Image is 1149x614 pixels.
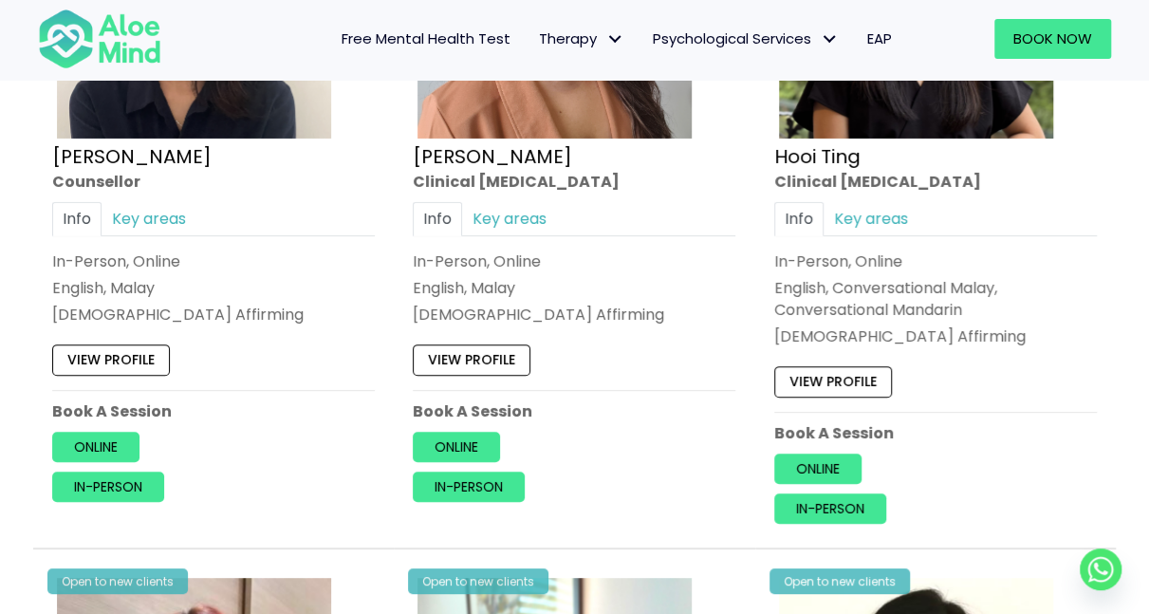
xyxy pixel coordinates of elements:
div: Open to new clients [47,568,188,594]
p: Book A Session [413,400,735,421]
a: View profile [52,344,170,375]
a: Info [52,202,102,235]
div: Counsellor [52,171,375,193]
div: [DEMOGRAPHIC_DATA] Affirming [774,326,1097,347]
a: Online [774,453,862,483]
a: Info [774,202,824,235]
a: Whatsapp [1080,549,1121,590]
a: EAP [853,19,906,59]
a: Key areas [462,202,557,235]
a: Hooi Ting [774,143,861,170]
p: Book A Session [774,421,1097,443]
a: TherapyTherapy: submenu [525,19,639,59]
div: Clinical [MEDICAL_DATA] [413,171,735,193]
a: In-person [52,472,164,502]
div: Clinical [MEDICAL_DATA] [774,171,1097,193]
p: English, Malay [413,276,735,298]
a: Key areas [824,202,918,235]
span: EAP [867,28,892,48]
a: Book Now [994,19,1111,59]
div: Open to new clients [408,568,548,594]
a: View profile [413,344,530,375]
a: Info [413,202,462,235]
span: Therapy: submenu [602,26,629,53]
a: [PERSON_NAME] [52,143,212,170]
div: [DEMOGRAPHIC_DATA] Affirming [413,304,735,326]
a: Online [52,431,139,461]
a: Free Mental Health Test [327,19,525,59]
a: Psychological ServicesPsychological Services: submenu [639,19,853,59]
span: Psychological Services: submenu [816,26,843,53]
p: English, Malay [52,276,375,298]
a: Online [413,431,500,461]
p: English, Conversational Malay, Conversational Mandarin [774,276,1097,320]
a: Key areas [102,202,196,235]
nav: Menu [182,19,906,59]
img: Aloe mind Logo [38,8,161,70]
a: In-person [413,472,525,502]
div: Open to new clients [769,568,910,594]
p: Book A Session [52,400,375,421]
span: Book Now [1013,28,1092,48]
span: Free Mental Health Test [342,28,510,48]
div: In-Person, Online [413,250,735,271]
div: [DEMOGRAPHIC_DATA] Affirming [52,304,375,326]
a: [PERSON_NAME] [413,143,572,170]
div: In-Person, Online [52,250,375,271]
a: View profile [774,366,892,397]
span: Therapy [539,28,624,48]
a: In-person [774,493,886,524]
span: Psychological Services [653,28,839,48]
div: In-Person, Online [774,250,1097,271]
